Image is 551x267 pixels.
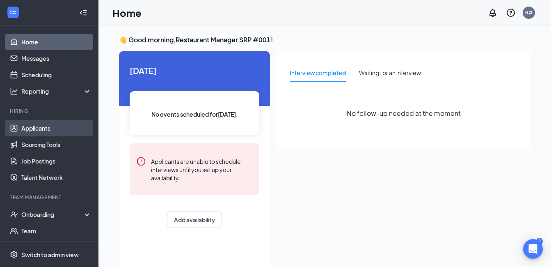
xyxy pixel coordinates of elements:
[21,251,79,259] div: Switch to admin view
[21,239,91,255] a: DocumentsCrown
[136,157,146,166] svg: Error
[290,68,346,77] div: Interview completed
[21,210,85,219] div: Onboarding
[112,6,142,20] h1: Home
[21,120,91,136] a: Applicants
[167,212,222,228] button: Add availability
[10,108,90,115] div: Hiring
[21,34,91,50] a: Home
[10,87,18,95] svg: Analysis
[10,194,90,201] div: Team Management
[488,8,498,18] svg: Notifications
[9,8,17,16] svg: WorkstreamLogo
[21,136,91,153] a: Sourcing Tools
[536,238,543,245] div: 8
[506,8,516,18] svg: QuestionInfo
[10,210,18,219] svg: UserCheck
[525,9,533,16] div: R#
[130,64,259,77] span: [DATE]
[21,50,91,67] a: Messages
[79,9,87,17] svg: Collapse
[21,67,91,83] a: Scheduling
[119,35,530,44] h3: 👋 Good morning, Restaurant Manager SRP #001 !
[151,110,238,119] span: No events scheduled for [DATE] .
[523,239,543,259] div: Open Intercom Messenger
[21,223,91,239] a: Team
[151,157,253,182] div: Applicants are unable to schedule interviews until you set up your availability.
[359,68,421,77] div: Waiting for an interview
[21,87,92,95] div: Reporting
[10,251,18,259] svg: Settings
[21,169,91,186] a: Talent Network
[347,108,461,118] span: No follow-up needed at the moment
[21,153,91,169] a: Job Postings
